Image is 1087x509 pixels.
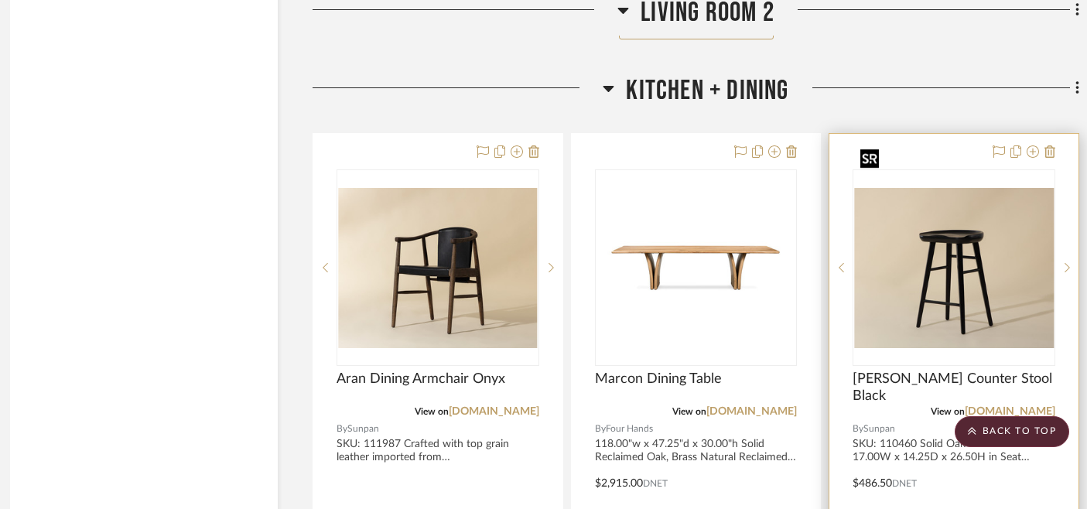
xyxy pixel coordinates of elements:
span: View on [415,407,449,416]
span: View on [672,407,706,416]
span: Four Hands [606,422,653,436]
span: Sunpan [347,422,379,436]
span: [PERSON_NAME] Counter Stool Black [853,371,1055,405]
scroll-to-top-button: BACK TO TOP [955,416,1069,447]
span: Sunpan [863,422,895,436]
a: [DOMAIN_NAME] [965,406,1055,417]
span: By [595,422,606,436]
div: 0 [853,170,1055,365]
a: [DOMAIN_NAME] [449,406,539,417]
span: By [337,422,347,436]
span: Marcon Dining Table [595,371,722,388]
img: Dominic Counter Stool Black [854,188,1054,347]
img: Marcon Dining Table [599,171,792,364]
div: 0 [596,170,797,365]
div: 0 [337,170,538,365]
a: [DOMAIN_NAME] [706,406,797,417]
span: Kitchen + Dining [626,74,788,108]
span: Aran Dining Armchair Onyx [337,371,505,388]
span: By [853,422,863,436]
img: Aran Dining Armchair Onyx [338,188,538,347]
span: View on [931,407,965,416]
